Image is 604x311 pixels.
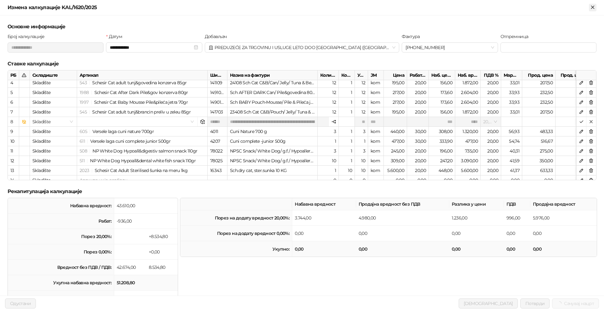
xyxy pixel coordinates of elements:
[80,99,188,105] span: 1997 | Schesir Cat Baby Mousse Pile&pileća jetra 70gr
[429,136,455,146] div: 333,90
[407,146,429,156] div: 20,00
[318,166,339,175] div: 1
[368,136,384,146] div: kom
[8,198,114,214] td: Набавна вредност:
[455,166,481,175] div: 5.600,00
[227,88,318,97] div: Sch AFTER DARK Can/ Pile&govedina 80g
[339,127,355,136] div: 1
[407,156,429,166] div: 20,00
[522,127,556,136] div: 483,33
[8,260,114,275] td: Вредност без ПДВ / ПДВ:
[481,136,501,146] div: 20,00
[368,146,384,156] div: kom
[356,226,449,241] td: 0,00
[384,97,407,107] div: 217,00
[146,260,178,275] td: 8.534,80
[522,97,556,107] div: 232,50
[481,175,501,185] div: 0,00
[227,97,318,107] div: Sch BABY Pouch-Mousse/ Pile & Pileća jetra 70 g
[402,33,424,40] label: Фактура
[429,78,455,88] div: 156,00
[318,88,339,97] div: 12
[10,138,16,145] div: 10
[208,156,227,166] div: 78025
[449,226,504,241] td: 0,00
[368,156,384,166] div: kom
[8,60,596,68] h5: Ставке калкулације
[407,136,429,146] div: 30,00
[227,78,318,88] div: 24108 Sch Cat C&B/Can/ Jelly/ Tuna & Beef/ 85 g
[80,168,89,173] span: 2023
[530,226,597,241] td: 0,00
[8,214,114,229] td: Рабат:
[80,90,89,95] span: 1988
[520,298,550,308] button: Потврди
[481,78,501,88] div: 20,00
[384,78,407,88] div: 195,00
[355,107,368,117] div: 12
[407,88,429,97] div: 20,00
[8,42,103,53] input: Број калкулације
[227,127,318,136] div: Cuni Nature 700 g
[10,167,16,174] div: 13
[318,146,339,156] div: 3
[455,127,481,136] div: 1.320,00
[355,78,368,88] div: 12
[318,156,339,166] div: 10
[339,78,355,88] div: 1
[80,138,85,144] span: 611
[504,210,530,226] td: 996,00
[501,33,532,40] label: Отпремница
[501,70,522,80] div: Маржа %
[227,146,318,156] div: NPSC Snack/ White Dog/ g.f./ Hypoallergenic & Digestiv care/ Salmon/ 110 g
[80,168,187,173] span: 2023 | Schesir Cat Adult Sterilised šunka na meru 1kg
[407,97,429,107] div: 20,00
[455,107,481,117] div: 1.872,00
[384,146,407,156] div: 245,00
[208,166,227,175] div: 16343
[80,177,127,183] span: Артикал није одабран
[481,146,501,156] div: 20,00
[292,226,356,241] td: 0,00
[355,146,368,156] div: 3
[455,175,481,185] div: 0,00
[80,90,188,95] span: 1988 | Schesir Cat After Dark Pile&gov konzerva 80gr
[481,88,501,97] div: 20,00
[501,107,522,117] div: 33,01
[8,291,114,306] td: Разлика у цени:
[339,146,355,156] div: 1
[501,127,522,136] div: 56,93
[114,260,146,275] td: 42.674,00
[429,146,455,156] div: 196,00
[356,241,449,257] td: 0,00
[208,127,227,136] div: 4011
[80,138,171,144] span: 611 | Versele laga cuni complete junior 500gr
[318,127,339,136] div: 3
[407,78,429,88] div: 20,00
[227,136,318,146] div: Cuni complete -junior 500g
[355,97,368,107] div: 12
[522,175,556,185] div: 0,00
[501,175,522,185] div: 0,00
[407,127,429,136] div: 30,00
[318,136,339,146] div: 1
[80,80,187,86] span: 543 | Schesir Cat adult tunj&govedina konzerva 85gr
[339,107,355,117] div: 1
[522,166,556,175] div: 633,33
[522,146,556,156] div: 275,00
[30,156,77,166] div: Skladište
[146,244,178,260] td: +0,00
[501,88,522,97] div: 33,93
[481,97,501,107] div: 20,00
[384,156,407,166] div: 309,00
[384,166,407,175] div: 5.600,00
[429,88,455,97] div: 173,60
[318,97,339,107] div: 12
[339,175,355,185] div: 0
[368,88,384,97] div: kom
[114,275,146,291] td: 51.208,80
[504,226,530,241] td: 0,00
[292,210,356,226] td: 3.744,00
[368,107,384,117] div: kom
[80,148,197,154] span: 508 | NP White Dog Hypoall&digestiv salmon snack 110gr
